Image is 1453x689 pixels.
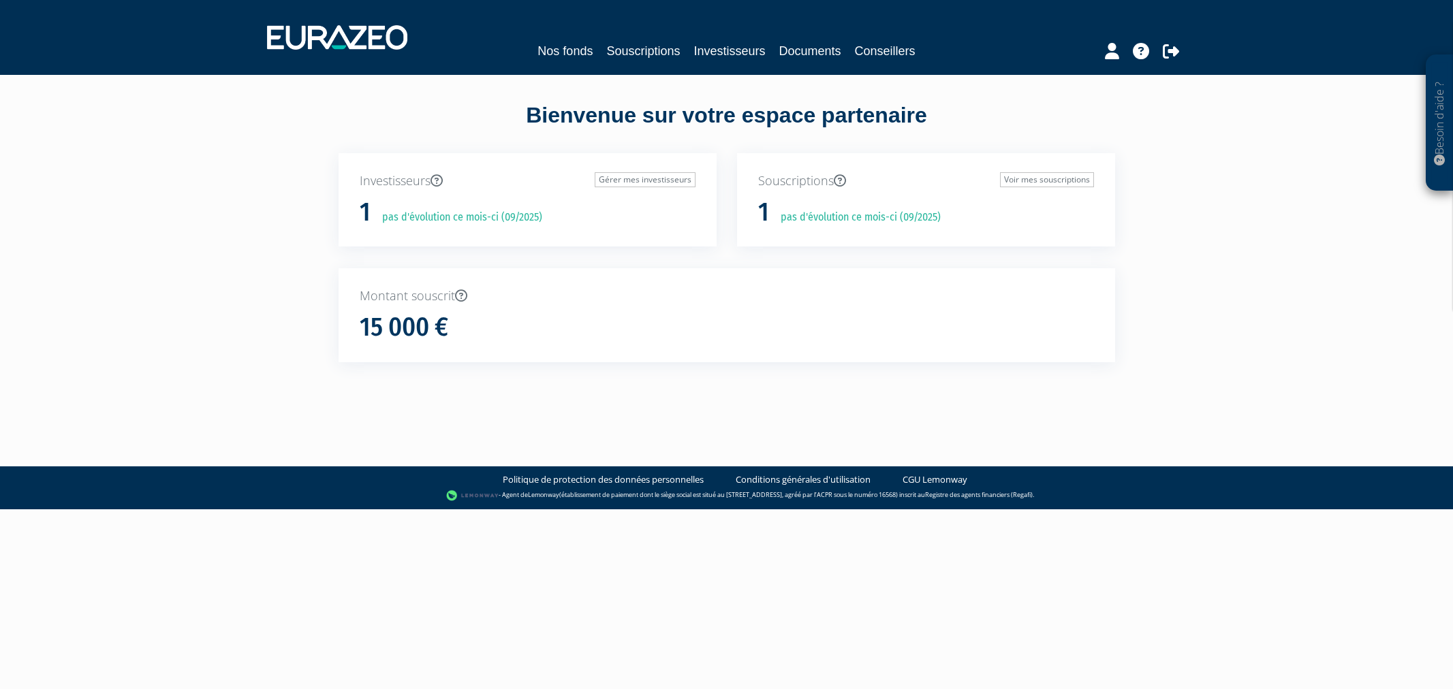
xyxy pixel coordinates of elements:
h1: 15 000 € [360,313,448,342]
a: Documents [779,42,841,61]
a: Conditions générales d'utilisation [736,473,871,486]
p: Souscriptions [758,172,1094,190]
h1: 1 [758,198,769,227]
img: 1732889491-logotype_eurazeo_blanc_rvb.png [267,25,407,50]
a: Voir mes souscriptions [1000,172,1094,187]
p: pas d'évolution ce mois-ci (09/2025) [373,210,542,225]
img: logo-lemonway.png [446,489,499,502]
div: - Agent de (établissement de paiement dont le siège social est situé au [STREET_ADDRESS], agréé p... [14,489,1439,502]
p: Investisseurs [360,172,696,190]
a: Conseillers [855,42,916,61]
a: Gérer mes investisseurs [595,172,696,187]
a: Investisseurs [693,42,765,61]
p: pas d'évolution ce mois-ci (09/2025) [771,210,941,225]
p: Montant souscrit [360,287,1094,305]
h1: 1 [360,198,371,227]
a: Lemonway [528,490,559,499]
a: Souscriptions [606,42,680,61]
a: Nos fonds [537,42,593,61]
div: Bienvenue sur votre espace partenaire [328,100,1125,153]
p: Besoin d'aide ? [1432,62,1448,185]
a: Politique de protection des données personnelles [503,473,704,486]
a: Registre des agents financiers (Regafi) [925,490,1033,499]
a: CGU Lemonway [903,473,967,486]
